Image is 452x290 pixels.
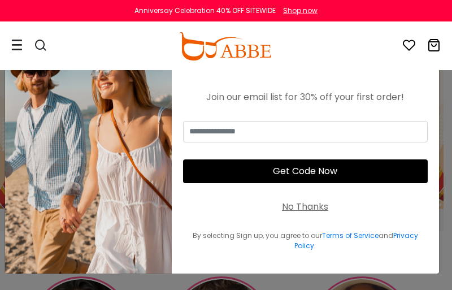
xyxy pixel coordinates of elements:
[5,17,172,274] img: welcome
[183,159,428,183] button: Get Code Now
[282,200,328,214] div: No Thanks
[183,231,428,251] div: By selecting Sign up, you agree to our and .
[183,90,428,104] div: Join our email list for 30% off your first order!
[134,6,276,16] div: Anniversay Celebration 40% OFF SITEWIDE
[179,32,271,60] img: abbeglasses.com
[277,6,318,15] a: Shop now
[294,231,418,250] a: Privacy Policy
[322,231,379,240] a: Terms of Service
[283,6,318,16] div: Shop now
